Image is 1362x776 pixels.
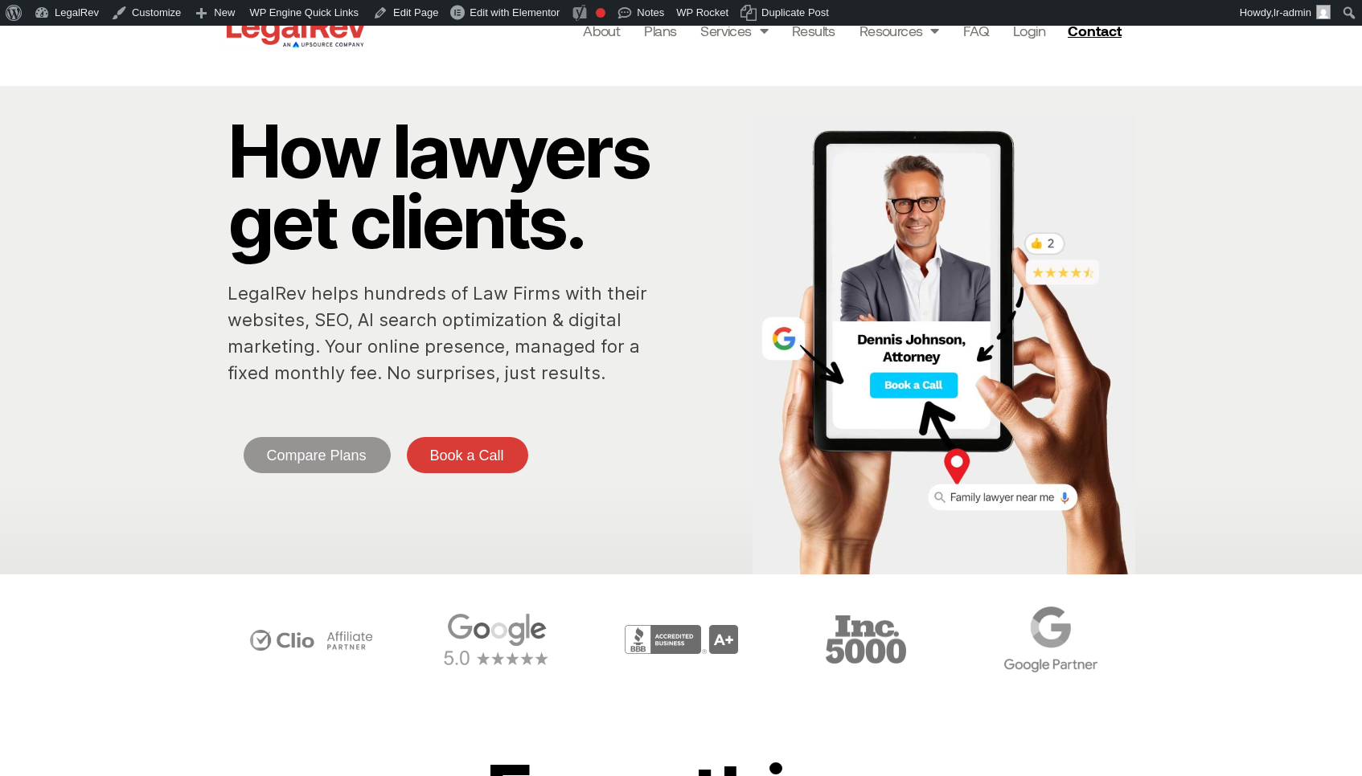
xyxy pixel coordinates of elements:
[267,448,367,463] span: Compare Plans
[223,598,400,680] div: 6 / 6
[593,598,769,680] div: 2 / 6
[792,19,835,42] a: Results
[859,19,939,42] a: Resources
[407,437,528,473] a: Book a Call
[228,283,647,383] a: LegalRev helps hundreds of Law Firms with their websites, SEO, AI search optimization & digital m...
[1274,6,1311,18] span: lr-admin
[1068,23,1122,38] span: Contact
[430,448,504,463] span: Book a Call
[700,19,768,42] a: Services
[962,598,1139,680] div: 4 / 6
[596,8,605,18] div: Focus keyphrase not set
[223,598,1139,680] div: Carousel
[777,598,954,680] div: 3 / 6
[470,6,560,18] span: Edit with Elementor
[583,19,1045,42] nav: Menu
[644,19,676,42] a: Plans
[963,19,989,42] a: FAQ
[583,19,620,42] a: About
[1013,19,1045,42] a: Login
[408,598,585,680] div: 1 / 6
[228,116,745,257] p: How lawyers get clients.
[1061,18,1132,43] a: Contact
[244,437,391,473] a: Compare Plans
